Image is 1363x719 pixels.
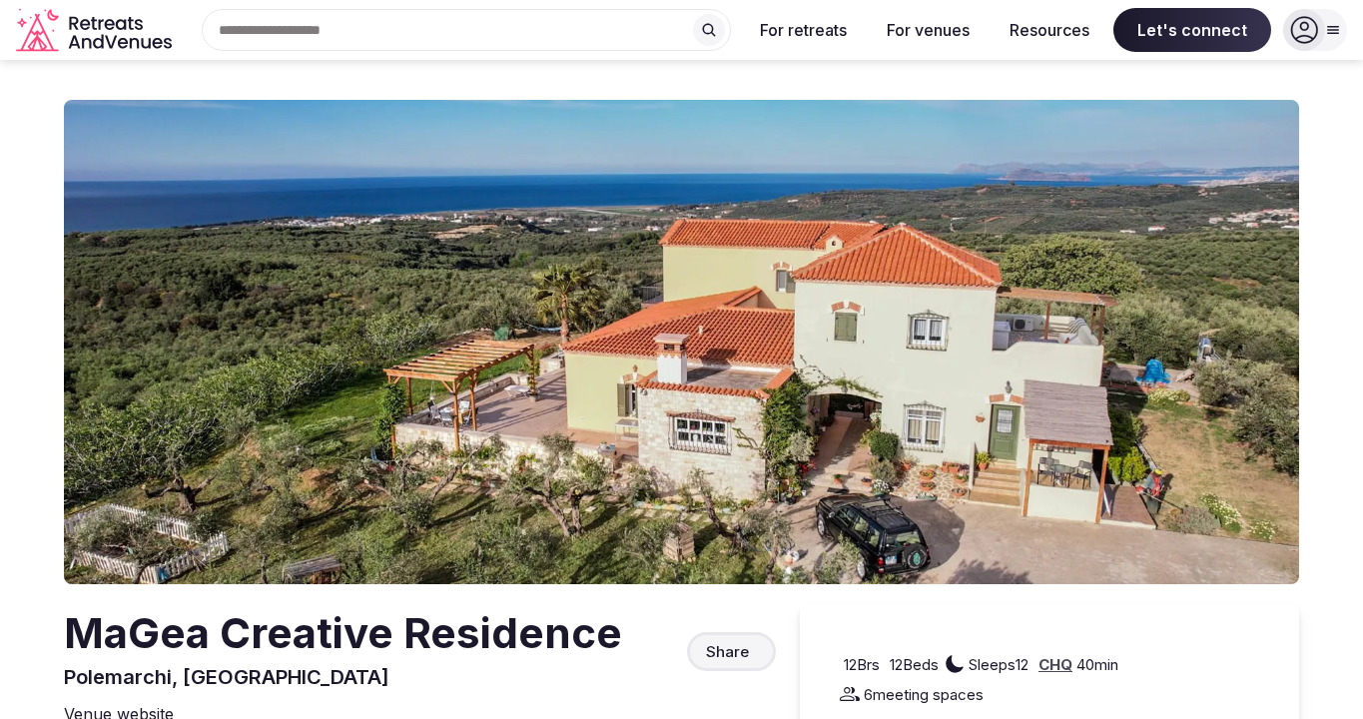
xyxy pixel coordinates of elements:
span: Polemarchi, [GEOGRAPHIC_DATA] [64,665,389,689]
span: Let's connect [1113,8,1271,52]
a: Visit the homepage [16,8,176,53]
span: 40 min [1076,654,1118,675]
a: CHQ [1038,655,1072,674]
span: 12 Brs [844,654,880,675]
button: Resources [994,8,1105,52]
span: Sleeps 12 [969,654,1028,675]
h2: MaGea Creative Residence [64,604,622,663]
button: Share [687,632,776,671]
svg: Retreats and Venues company logo [16,8,176,53]
button: For venues [871,8,986,52]
span: Share [706,641,749,662]
img: Venue cover photo [64,100,1299,584]
button: For retreats [744,8,863,52]
span: 12 Beds [890,654,939,675]
span: 6 meeting spaces [864,684,984,705]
